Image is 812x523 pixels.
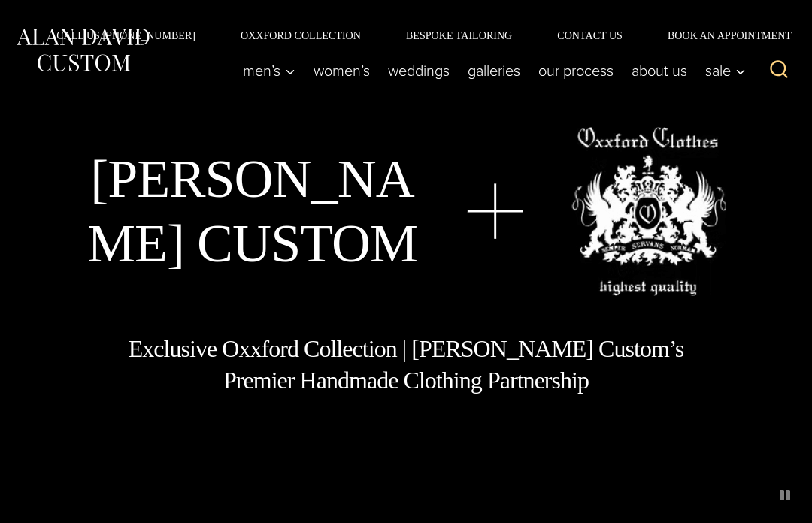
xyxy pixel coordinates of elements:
[761,53,797,89] button: View Search Form
[773,483,797,507] button: pause animated background image
[127,334,685,396] h1: Exclusive Oxxford Collection | [PERSON_NAME] Custom’s Premier Handmade Clothing Partnership
[535,30,645,41] a: Contact Us
[529,56,623,86] a: Our Process
[383,30,535,41] a: Bespoke Tailoring
[243,63,295,78] span: Men’s
[34,30,797,41] nav: Secondary Navigation
[218,30,383,41] a: Oxxford Collection
[459,56,529,86] a: Galleries
[705,63,746,78] span: Sale
[645,30,797,41] a: Book an Appointment
[34,30,218,41] a: Call Us [PHONE_NUMBER]
[15,25,150,75] img: Alan David Custom
[234,56,753,86] nav: Primary Navigation
[379,56,459,86] a: weddings
[304,56,379,86] a: Women’s
[86,147,419,277] h1: [PERSON_NAME] Custom
[571,127,726,296] img: oxxford clothes, highest quality
[623,56,696,86] a: About Us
